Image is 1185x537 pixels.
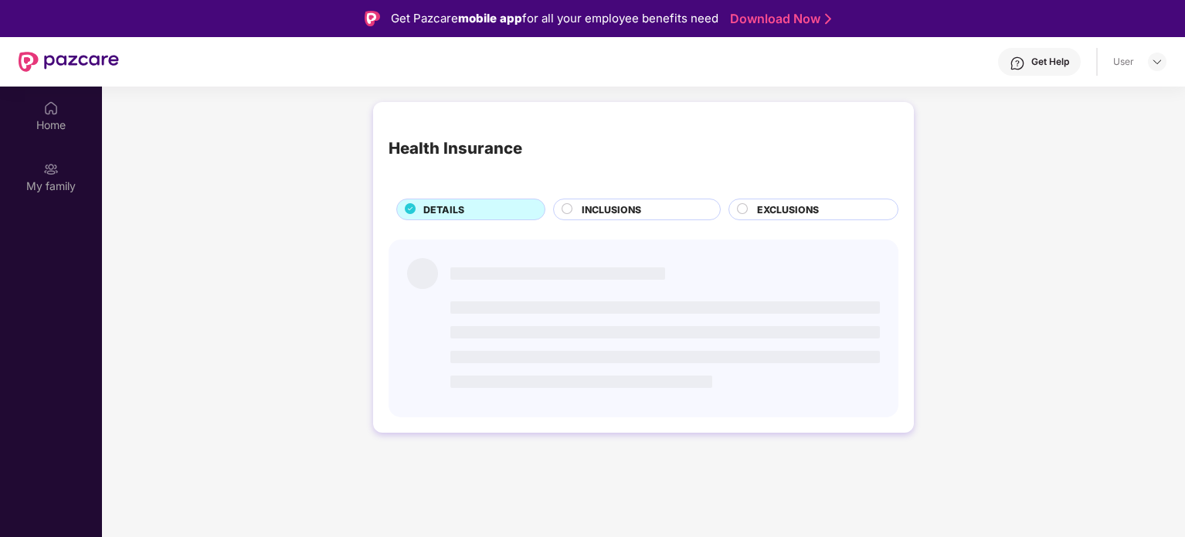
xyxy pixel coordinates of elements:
[1010,56,1025,71] img: svg+xml;base64,PHN2ZyBpZD0iSGVscC0zMngzMiIgeG1sbnM9Imh0dHA6Ly93d3cudzMub3JnLzIwMDAvc3ZnIiB3aWR0aD...
[43,100,59,116] img: svg+xml;base64,PHN2ZyBpZD0iSG9tZSIgeG1sbnM9Imh0dHA6Ly93d3cudzMub3JnLzIwMDAvc3ZnIiB3aWR0aD0iMjAiIG...
[582,202,641,217] span: INCLUSIONS
[423,202,464,217] span: DETAILS
[825,11,831,27] img: Stroke
[730,11,827,27] a: Download Now
[757,202,819,217] span: EXCLUSIONS
[389,136,522,161] div: Health Insurance
[1113,56,1134,68] div: User
[365,11,380,26] img: Logo
[1151,56,1163,68] img: svg+xml;base64,PHN2ZyBpZD0iRHJvcGRvd24tMzJ4MzIiIHhtbG5zPSJodHRwOi8vd3d3LnczLm9yZy8yMDAwL3N2ZyIgd2...
[43,161,59,177] img: svg+xml;base64,PHN2ZyB3aWR0aD0iMjAiIGhlaWdodD0iMjAiIHZpZXdCb3g9IjAgMCAyMCAyMCIgZmlsbD0ibm9uZSIgeG...
[458,11,522,25] strong: mobile app
[391,9,718,28] div: Get Pazcare for all your employee benefits need
[19,52,119,72] img: New Pazcare Logo
[1031,56,1069,68] div: Get Help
